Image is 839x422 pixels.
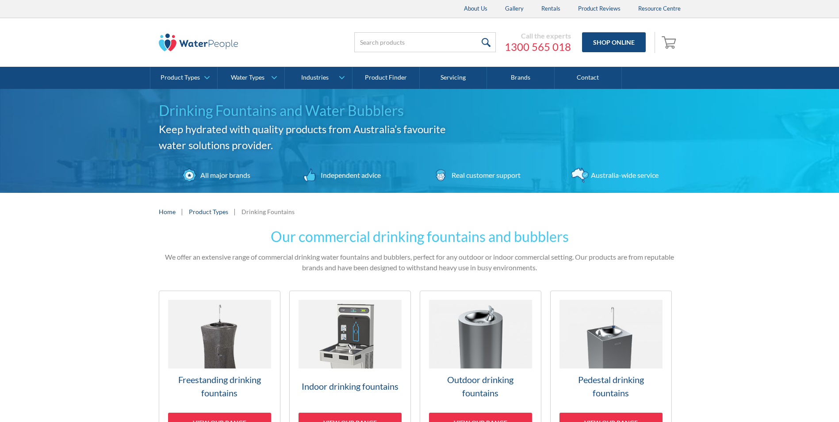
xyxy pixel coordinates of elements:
[449,170,521,180] div: Real customer support
[198,170,250,180] div: All major brands
[420,67,487,89] a: Servicing
[487,67,554,89] a: Brands
[161,74,200,81] div: Product Types
[159,100,460,121] h1: Drinking Fountains and Water Bubblers
[159,121,460,153] h2: Keep hydrated with quality products from Australia’s favourite water solutions provider.
[241,207,295,216] div: Drinking Fountains
[559,373,663,399] h3: Pedestal drinking fountains
[159,34,238,51] img: The Water People
[662,35,678,49] img: shopping cart
[168,373,271,399] h3: Freestanding drinking fountains
[582,32,646,52] a: Shop Online
[352,67,420,89] a: Product Finder
[318,170,381,180] div: Independent advice
[354,32,496,52] input: Search products
[659,32,681,53] a: Open empty cart
[189,207,228,216] a: Product Types
[299,380,402,393] h3: Indoor drinking fountains
[159,226,681,247] h2: Our commercial drinking fountains and bubblers
[285,67,352,89] a: Industries
[301,74,329,81] div: Industries
[180,206,184,217] div: |
[231,74,264,81] div: Water Types
[150,67,217,89] a: Product Types
[505,40,571,54] a: 1300 565 018
[233,206,237,217] div: |
[505,31,571,40] div: Call the experts
[218,67,284,89] a: Water Types
[159,252,681,273] p: We offer an extensive range of commercial drinking water fountains and bubblers, perfect for any ...
[429,373,532,399] h3: Outdoor drinking fountains
[555,67,622,89] a: Contact
[589,170,659,180] div: Australia-wide service
[159,207,176,216] a: Home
